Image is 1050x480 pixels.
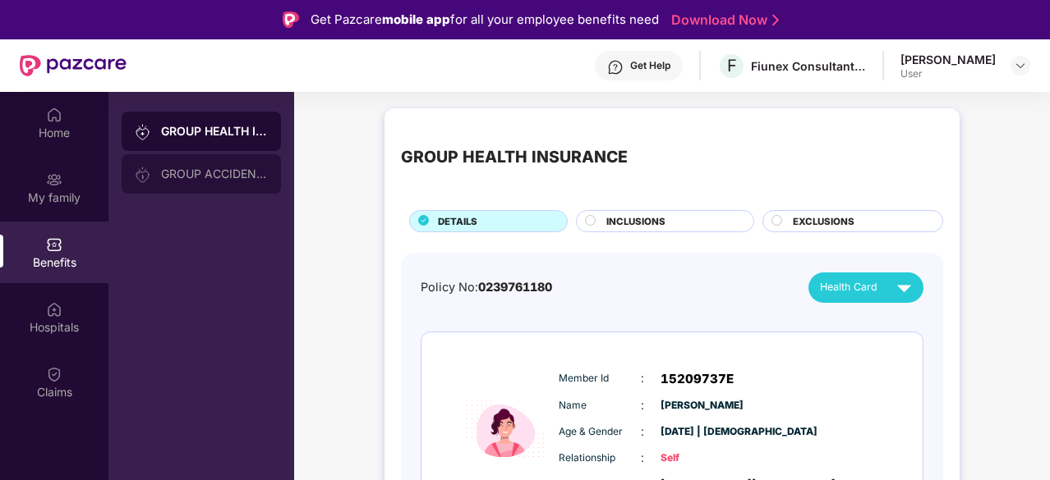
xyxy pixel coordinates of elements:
[808,272,923,303] button: Health Card
[401,144,628,170] div: GROUP HEALTH INSURANCE
[438,214,477,229] span: DETAILS
[559,424,641,440] span: Age & Gender
[135,124,151,140] img: svg+xml;base64,PHN2ZyB3aWR0aD0iMjAiIGhlaWdodD0iMjAiIHZpZXdCb3g9IjAgMCAyMCAyMCIgZmlsbD0ibm9uZSIgeG...
[641,449,644,467] span: :
[772,11,779,29] img: Stroke
[478,280,552,294] span: 0239761180
[641,369,644,387] span: :
[641,423,644,441] span: :
[900,52,996,67] div: [PERSON_NAME]
[46,236,62,253] img: svg+xml;base64,PHN2ZyBpZD0iQmVuZWZpdHMiIHhtbG5zPSJodHRwOi8vd3d3LnczLm9yZy8yMDAwL3N2ZyIgd2lkdGg9Ij...
[661,398,743,414] span: [PERSON_NAME]
[606,214,665,229] span: INCLUSIONS
[311,10,659,30] div: Get Pazcare for all your employee benefits need
[671,11,774,29] a: Download Now
[559,398,641,414] span: Name
[793,214,854,229] span: EXCLUSIONS
[421,278,552,297] div: Policy No:
[661,424,743,440] span: [DATE] | [DEMOGRAPHIC_DATA]
[283,11,299,28] img: Logo
[161,123,268,139] div: GROUP HEALTH INSURANCE
[382,11,450,27] strong: mobile app
[641,396,644,414] span: :
[161,167,268,181] div: GROUP ACCIDENTAL INSURANCE
[661,369,734,389] span: 15209737E
[559,371,641,386] span: Member Id
[630,59,670,72] div: Get Help
[661,450,743,466] span: Self
[751,58,866,74] div: Fiunex Consultants Private Limited
[46,171,62,188] img: svg+xml;base64,PHN2ZyB3aWR0aD0iMjAiIGhlaWdodD0iMjAiIHZpZXdCb3g9IjAgMCAyMCAyMCIgZmlsbD0ibm9uZSIgeG...
[20,55,127,76] img: New Pazcare Logo
[135,167,151,183] img: svg+xml;base64,PHN2ZyB3aWR0aD0iMjAiIGhlaWdodD0iMjAiIHZpZXdCb3g9IjAgMCAyMCAyMCIgZmlsbD0ibm9uZSIgeG...
[607,59,624,75] img: svg+xml;base64,PHN2ZyBpZD0iSGVscC0zMngzMiIgeG1sbnM9Imh0dHA6Ly93d3cudzMub3JnLzIwMDAvc3ZnIiB3aWR0aD...
[900,67,996,80] div: User
[1014,59,1027,72] img: svg+xml;base64,PHN2ZyBpZD0iRHJvcGRvd24tMzJ4MzIiIHhtbG5zPSJodHRwOi8vd3d3LnczLm9yZy8yMDAwL3N2ZyIgd2...
[890,273,919,302] img: svg+xml;base64,PHN2ZyB4bWxucz0iaHR0cDovL3d3dy53My5vcmcvMjAwMC9zdmciIHZpZXdCb3g9IjAgMCAyNCAyNCIgd2...
[820,279,877,295] span: Health Card
[46,366,62,382] img: svg+xml;base64,PHN2ZyBpZD0iQ2xhaW0iIHhtbG5zPSJodHRwOi8vd3d3LnczLm9yZy8yMDAwL3N2ZyIgd2lkdGg9IjIwIi...
[727,56,737,75] span: F
[46,301,62,318] img: svg+xml;base64,PHN2ZyBpZD0iSG9zcGl0YWxzIiB4bWxucz0iaHR0cDovL3d3dy53My5vcmcvMjAwMC9zdmciIHdpZHRoPS...
[46,107,62,123] img: svg+xml;base64,PHN2ZyBpZD0iSG9tZSIgeG1sbnM9Imh0dHA6Ly93d3cudzMub3JnLzIwMDAvc3ZnIiB3aWR0aD0iMjAiIG...
[559,450,641,466] span: Relationship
